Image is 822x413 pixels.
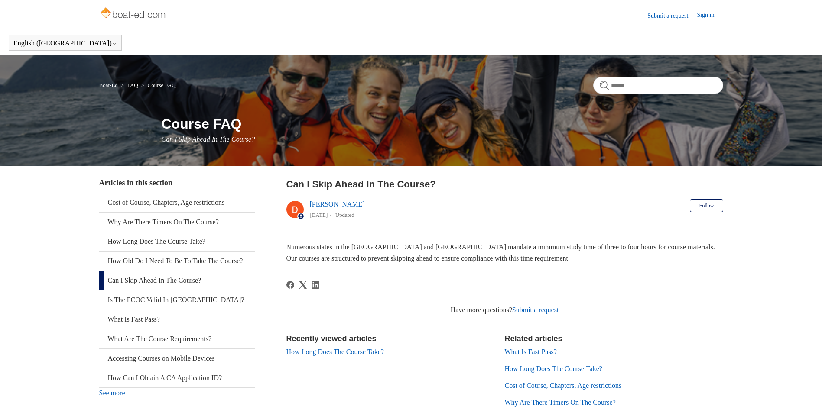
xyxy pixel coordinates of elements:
[505,382,622,389] a: Cost of Course, Chapters, Age restrictions
[99,389,125,397] a: See more
[793,384,816,407] div: Live chat
[286,281,294,289] a: Facebook
[512,306,559,313] a: Submit a request
[697,10,723,21] a: Sign in
[99,82,118,88] a: Boat-Ed
[127,82,138,88] a: FAQ
[148,82,176,88] a: Course FAQ
[505,365,602,372] a: How Long Does The Course Take?
[505,399,616,406] a: Why Are There Timers On The Course?
[286,281,294,289] svg: Share this page on Facebook
[162,113,723,134] h1: Course FAQ
[13,39,117,47] button: English ([GEOGRAPHIC_DATA])
[119,82,140,88] li: FAQ
[99,271,255,290] a: Can I Skip Ahead In The Course?
[99,82,120,88] li: Boat-Ed
[505,348,557,355] a: What Is Fast Pass?
[593,77,723,94] input: Search
[99,329,255,348] a: What Are The Course Requirements?
[299,281,307,289] a: X Corp
[690,199,723,212] button: Follow Article
[286,242,723,264] p: Numerous states in the [GEOGRAPHIC_DATA] and [GEOGRAPHIC_DATA] mandate a minimum study time of th...
[99,5,168,23] img: Boat-Ed Help Center home page
[286,305,723,315] div: Have more questions?
[312,281,319,289] svg: Share this page on LinkedIn
[99,178,172,187] span: Articles in this section
[99,310,255,329] a: What Is Fast Pass?
[299,281,307,289] svg: Share this page on X Corp
[286,333,496,345] h2: Recently viewed articles
[647,11,697,20] a: Submit a request
[312,281,319,289] a: LinkedIn
[99,213,255,232] a: Why Are There Timers On The Course?
[310,200,365,208] a: [PERSON_NAME]
[99,290,255,310] a: Is The PCOC Valid In [GEOGRAPHIC_DATA]?
[99,193,255,212] a: Cost of Course, Chapters, Age restrictions
[505,333,723,345] h2: Related articles
[310,212,328,218] time: 03/01/2024, 13:01
[99,252,255,271] a: How Old Do I Need To Be To Take The Course?
[99,368,255,387] a: How Can I Obtain A CA Application ID?
[162,136,255,143] span: Can I Skip Ahead In The Course?
[99,232,255,251] a: How Long Does The Course Take?
[286,348,384,355] a: How Long Does The Course Take?
[335,212,354,218] li: Updated
[140,82,176,88] li: Course FAQ
[99,349,255,368] a: Accessing Courses on Mobile Devices
[286,177,723,191] h2: Can I Skip Ahead In The Course?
